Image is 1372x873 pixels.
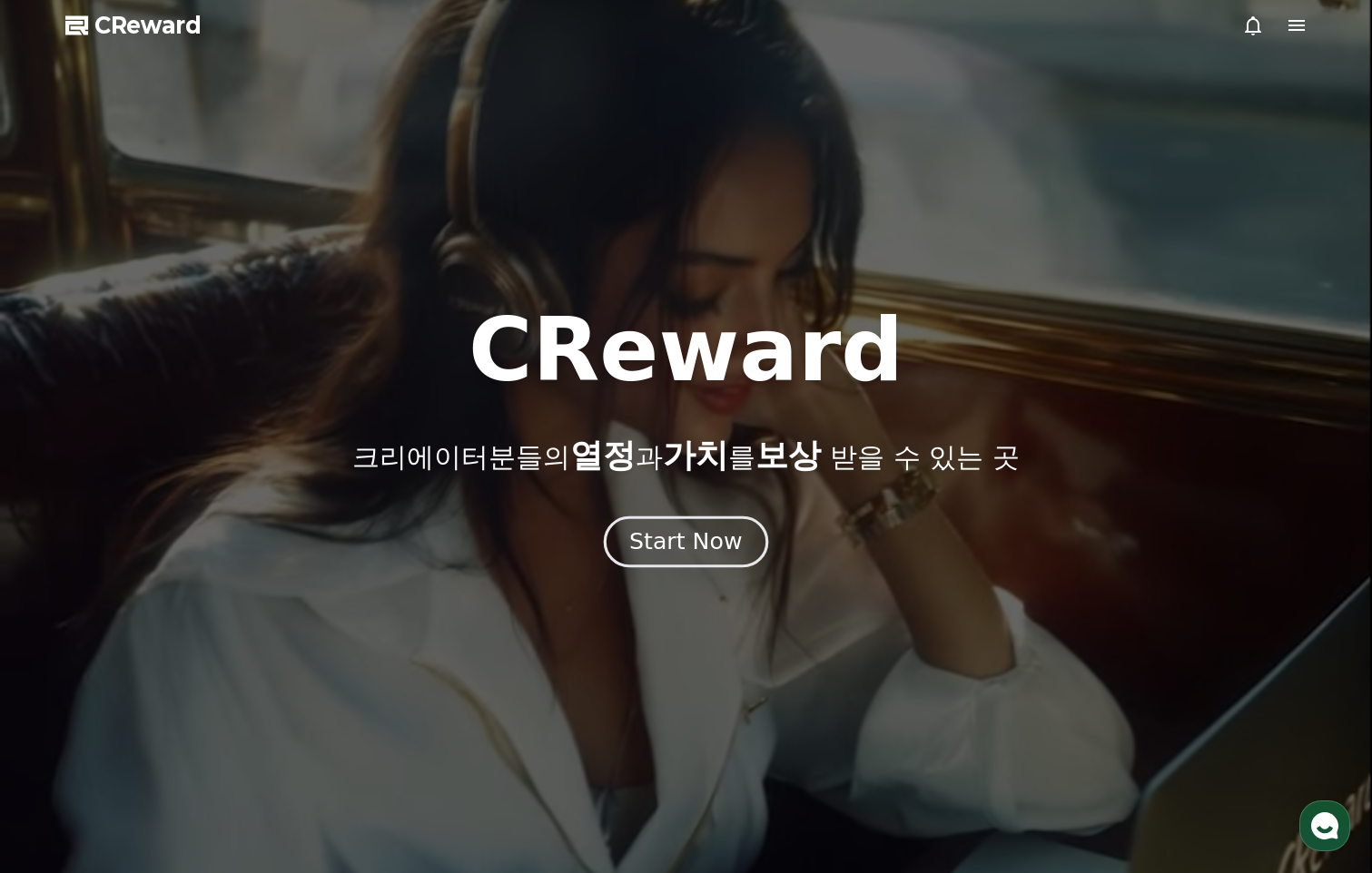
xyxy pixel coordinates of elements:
[663,436,728,474] span: 가치
[57,603,68,617] span: 홈
[570,436,636,474] span: 열정
[607,535,765,553] a: Start Now
[65,11,202,40] a: CReward
[469,307,903,394] h1: CReward
[166,603,188,618] span: 대화
[281,603,302,617] span: 설정
[755,436,821,474] span: 보상
[94,11,202,40] span: CReward
[604,516,768,568] button: Start Now
[352,437,1019,474] p: 크리에이터분들의 과 를 받을 수 있는 곳
[629,526,742,557] div: Start Now
[234,575,349,621] a: 설정
[120,575,234,621] a: 대화
[5,575,120,621] a: 홈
